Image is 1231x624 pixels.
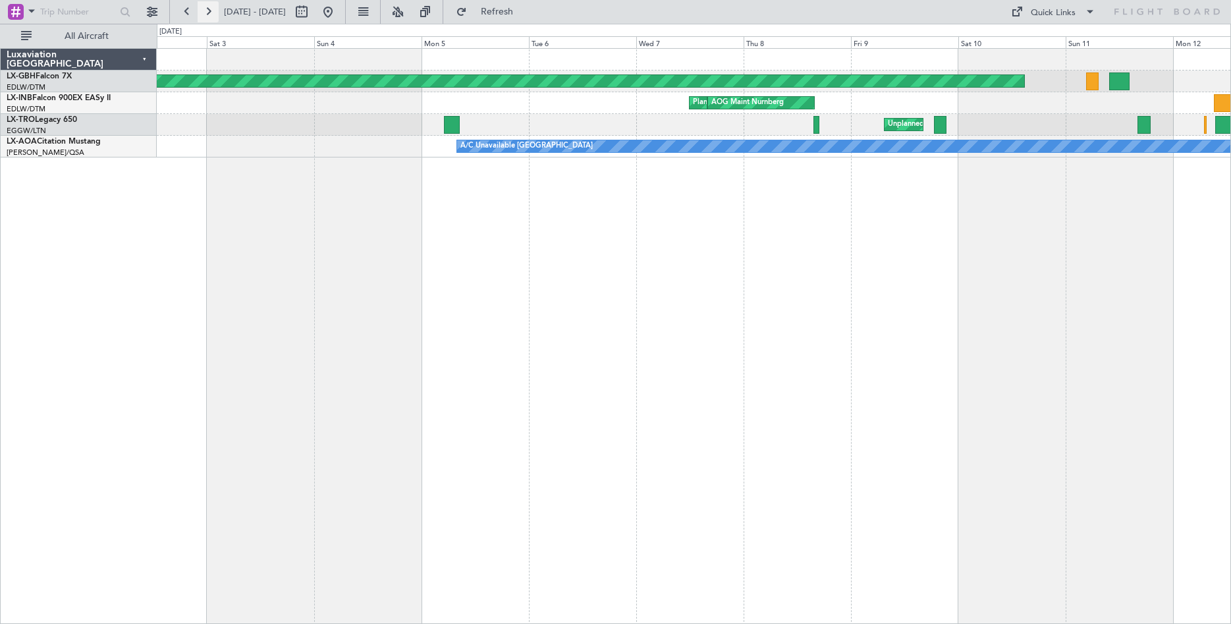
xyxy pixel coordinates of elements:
[224,6,286,18] span: [DATE] - [DATE]
[1031,7,1076,20] div: Quick Links
[1066,36,1173,48] div: Sun 11
[7,138,101,146] a: LX-AOACitation Mustang
[7,72,36,80] span: LX-GBH
[14,26,143,47] button: All Aircraft
[7,148,84,157] a: [PERSON_NAME]/QSA
[40,2,116,22] input: Trip Number
[693,93,775,113] div: Planned Maint Nurnberg
[744,36,851,48] div: Thu 8
[7,116,35,124] span: LX-TRO
[7,94,111,102] a: LX-INBFalcon 900EX EASy II
[636,36,744,48] div: Wed 7
[7,82,45,92] a: EDLW/DTM
[7,72,72,80] a: LX-GBHFalcon 7X
[34,32,139,41] span: All Aircraft
[851,36,958,48] div: Fri 9
[711,93,784,113] div: AOG Maint Nurnberg
[159,26,182,38] div: [DATE]
[314,36,422,48] div: Sun 4
[7,94,32,102] span: LX-INB
[888,115,1105,134] div: Unplanned Maint [GEOGRAPHIC_DATA] ([GEOGRAPHIC_DATA])
[1004,1,1102,22] button: Quick Links
[529,36,636,48] div: Tue 6
[7,116,77,124] a: LX-TROLegacy 650
[450,1,529,22] button: Refresh
[207,36,314,48] div: Sat 3
[7,104,45,114] a: EDLW/DTM
[460,136,593,156] div: A/C Unavailable [GEOGRAPHIC_DATA]
[7,126,46,136] a: EGGW/LTN
[958,36,1066,48] div: Sat 10
[422,36,529,48] div: Mon 5
[7,138,37,146] span: LX-AOA
[470,7,525,16] span: Refresh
